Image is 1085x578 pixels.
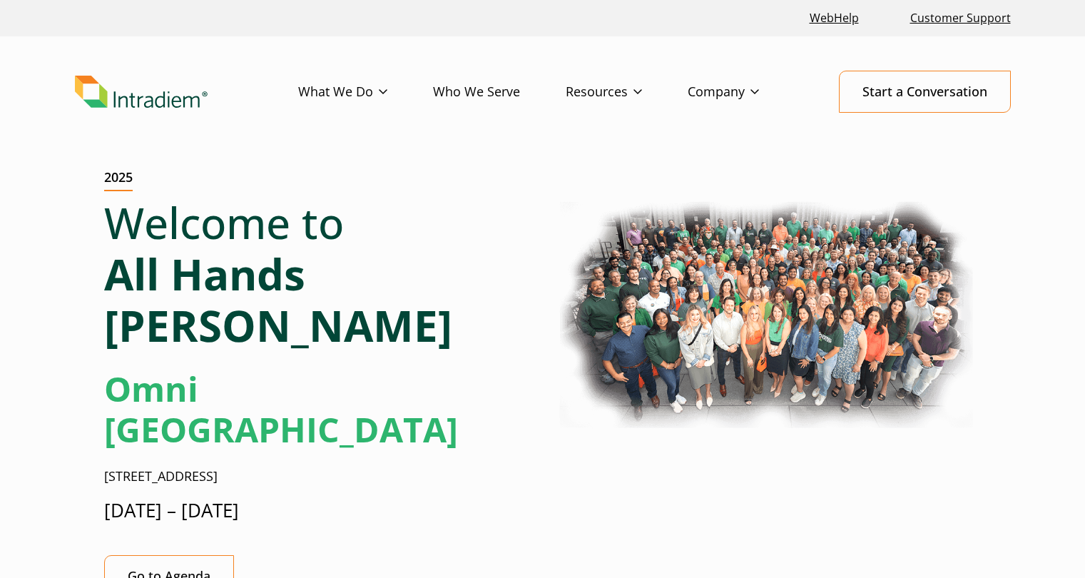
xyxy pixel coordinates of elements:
[104,245,305,303] strong: All Hands
[104,170,133,191] h2: 2025
[104,296,452,355] strong: [PERSON_NAME]
[104,365,458,453] strong: Omni [GEOGRAPHIC_DATA]
[104,467,531,486] p: [STREET_ADDRESS]
[104,497,531,524] p: [DATE] – [DATE]
[104,197,531,351] h1: Welcome to
[839,71,1011,113] a: Start a Conversation
[905,3,1017,34] a: Customer Support
[75,76,208,108] img: Intradiem
[298,71,433,113] a: What We Do
[688,71,805,113] a: Company
[566,71,688,113] a: Resources
[433,71,566,113] a: Who We Serve
[75,76,298,108] a: Link to homepage of Intradiem
[804,3,865,34] a: Link opens in a new window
